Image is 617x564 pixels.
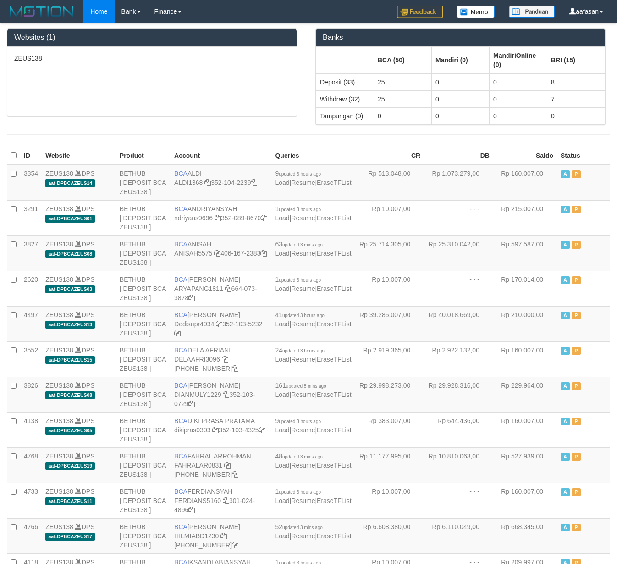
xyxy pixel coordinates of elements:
[424,306,493,341] td: Rp 40.018.669,00
[291,532,315,540] a: Resume
[42,341,116,377] td: DPS
[171,306,271,341] td: [PERSON_NAME] 352-103-5232
[174,391,221,398] a: DIANMULY1229
[171,235,271,271] td: ANISAH 406-167-2383
[45,533,95,541] span: aaf-DPBCAZEUS17
[171,377,271,412] td: [PERSON_NAME] 352-103-0729
[572,347,581,355] span: Paused
[45,427,95,435] span: aaf-DPBCAZEUS05
[171,341,271,377] td: DELA AFRIANI [PHONE_NUMBER]
[188,294,195,302] a: Copy 6640733878 to clipboard
[275,523,351,540] span: | |
[42,271,116,306] td: DPS
[174,462,222,469] a: FAHRALAR0831
[355,165,424,201] td: Rp 513.048,00
[116,377,171,412] td: BETHUB [ DEPOSIT BCA ZEUS138 ]
[174,346,187,354] span: BCA
[42,200,116,235] td: DPS
[557,147,610,165] th: Status
[232,365,238,372] a: Copy 8692458639 to clipboard
[432,47,490,73] th: Group: activate to sort column ascending
[215,214,221,222] a: Copy ndriyans9696 to clipboard
[275,532,289,540] a: Load
[355,377,424,412] td: Rp 29.998.273,00
[493,306,557,341] td: Rp 210.000,00
[271,147,355,165] th: Queries
[174,532,219,540] a: HILMIABD1230
[291,462,315,469] a: Resume
[42,235,116,271] td: DPS
[432,107,490,124] td: 0
[291,497,315,504] a: Resume
[275,382,351,398] span: | |
[275,346,351,363] span: | |
[291,356,315,363] a: Resume
[374,73,432,91] td: 25
[116,412,171,447] td: BETHUB [ DEPOSIT BCA ZEUS138 ]
[547,107,605,124] td: 0
[282,242,323,247] span: updated 3 mins ago
[457,6,495,18] img: Button%20Memo.svg
[275,240,351,257] span: | |
[572,276,581,284] span: Paused
[493,518,557,553] td: Rp 668.345,00
[20,147,42,165] th: ID
[188,400,195,408] a: Copy 3521030729 to clipboard
[561,206,570,213] span: Active
[45,462,95,470] span: aaf-DPBCAZEUS19
[174,523,187,530] span: BCA
[216,320,222,328] a: Copy Dedisupr4934 to clipboard
[174,214,213,222] a: ndriyans9696
[317,214,351,222] a: EraseTFList
[174,417,187,424] span: BCA
[490,73,547,91] td: 0
[275,285,289,292] a: Load
[275,214,289,222] a: Load
[493,147,557,165] th: Saldo
[174,170,187,177] span: BCA
[291,214,315,222] a: Resume
[355,235,424,271] td: Rp 25.714.305,00
[171,147,271,165] th: Account
[424,447,493,483] td: Rp 10.810.063,00
[45,285,95,293] span: aaf-DPBCAZEUS03
[20,518,42,553] td: 4766
[212,426,219,434] a: Copy dikipras0303 to clipboard
[317,285,351,292] a: EraseTFList
[572,418,581,425] span: Paused
[45,276,73,283] a: ZEUS138
[45,391,95,399] span: aaf-DPBCAZEUS08
[45,250,95,258] span: aaf-DPBCAZEUS08
[275,356,289,363] a: Load
[572,312,581,319] span: Paused
[259,426,265,434] a: Copy 3521034325 to clipboard
[171,200,271,235] td: ANDRIYANSYAH 352-089-8670
[204,179,211,186] a: Copy ALDI1368 to clipboard
[42,147,116,165] th: Website
[116,447,171,483] td: BETHUB [ DEPOSIT BCA ZEUS138 ]
[20,235,42,271] td: 3827
[14,34,290,42] h3: Websites (1)
[171,447,271,483] td: FAHRAL ARROHMAN [PHONE_NUMBER]
[572,382,581,390] span: Paused
[317,391,351,398] a: EraseTFList
[355,341,424,377] td: Rp 2.919.365,00
[174,488,187,495] span: BCA
[174,240,187,248] span: BCA
[355,412,424,447] td: Rp 383.007,00
[20,447,42,483] td: 4768
[493,377,557,412] td: Rp 229.964,00
[561,524,570,531] span: Active
[220,532,227,540] a: Copy HILMIABD1230 to clipboard
[291,320,315,328] a: Resume
[316,47,374,73] th: Group: activate to sort column ascending
[42,518,116,553] td: DPS
[355,483,424,518] td: Rp 10.007,00
[20,271,42,306] td: 2620
[282,454,323,459] span: updated 3 mins ago
[275,250,289,257] a: Load
[374,90,432,107] td: 25
[490,107,547,124] td: 0
[260,250,267,257] a: Copy 4061672383 to clipboard
[116,483,171,518] td: BETHUB [ DEPOSIT BCA ZEUS138 ]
